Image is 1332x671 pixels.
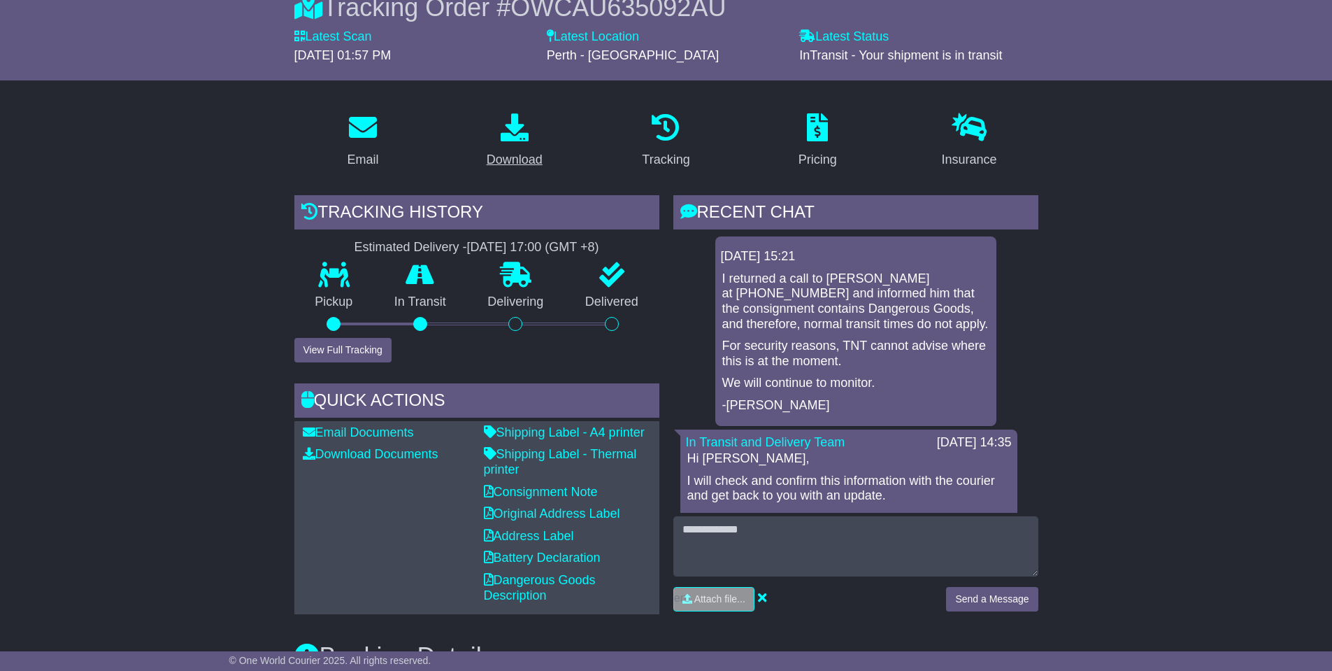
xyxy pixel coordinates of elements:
span: InTransit - Your shipment is in transit [799,48,1002,62]
a: Download [478,108,552,174]
div: RECENT CHAT [673,195,1038,233]
a: Dangerous Goods Description [484,573,596,602]
a: Insurance [933,108,1006,174]
a: Email Documents [303,425,414,439]
div: Insurance [942,150,997,169]
span: [DATE] 01:57 PM [294,48,392,62]
label: Latest Scan [294,29,372,45]
a: Battery Declaration [484,551,601,565]
p: In Transit [373,295,467,310]
p: For security reasons, TNT cannot advise where this is at the moment. [722,339,989,369]
p: Delivered [564,295,659,310]
div: [DATE] 15:21 [721,249,991,264]
p: -[PERSON_NAME] [722,398,989,414]
div: Estimated Delivery - [294,240,659,255]
span: Perth - [GEOGRAPHIC_DATA] [547,48,719,62]
a: Shipping Label - Thermal printer [484,447,637,476]
a: Shipping Label - A4 printer [484,425,645,439]
button: Send a Message [946,587,1038,612]
p: We will continue to monitor. [722,376,989,391]
label: Latest Status [799,29,889,45]
a: Address Label [484,529,574,543]
a: Pricing [789,108,846,174]
div: [DATE] 17:00 (GMT +8) [467,240,599,255]
div: Tracking history [294,195,659,233]
h3: Booking Details [294,643,1038,671]
div: Email [347,150,378,169]
a: Download Documents [303,447,438,461]
button: View Full Tracking [294,338,392,362]
div: Pricing [799,150,837,169]
a: In Transit and Delivery Team [686,435,845,449]
div: [DATE] 14:35 [937,435,1012,451]
div: Download [487,150,543,169]
p: Hi [PERSON_NAME], [687,451,1010,467]
span: © One World Courier 2025. All rights reserved. [229,655,431,666]
div: Tracking [642,150,689,169]
p: Pickup [294,295,374,310]
p: I will check and confirm this information with the courier and get back to you with an update. [687,474,1010,504]
a: Email [338,108,387,174]
p: I returned a call to [PERSON_NAME] at [PHONE_NUMBER] and informed him that the consignment contai... [722,271,989,332]
label: Latest Location [547,29,639,45]
p: Regards, [687,511,1010,526]
div: Quick Actions [294,383,659,421]
a: Original Address Label [484,507,620,521]
a: Consignment Note [484,485,598,499]
p: Delivering [467,295,565,310]
a: Tracking [633,108,699,174]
